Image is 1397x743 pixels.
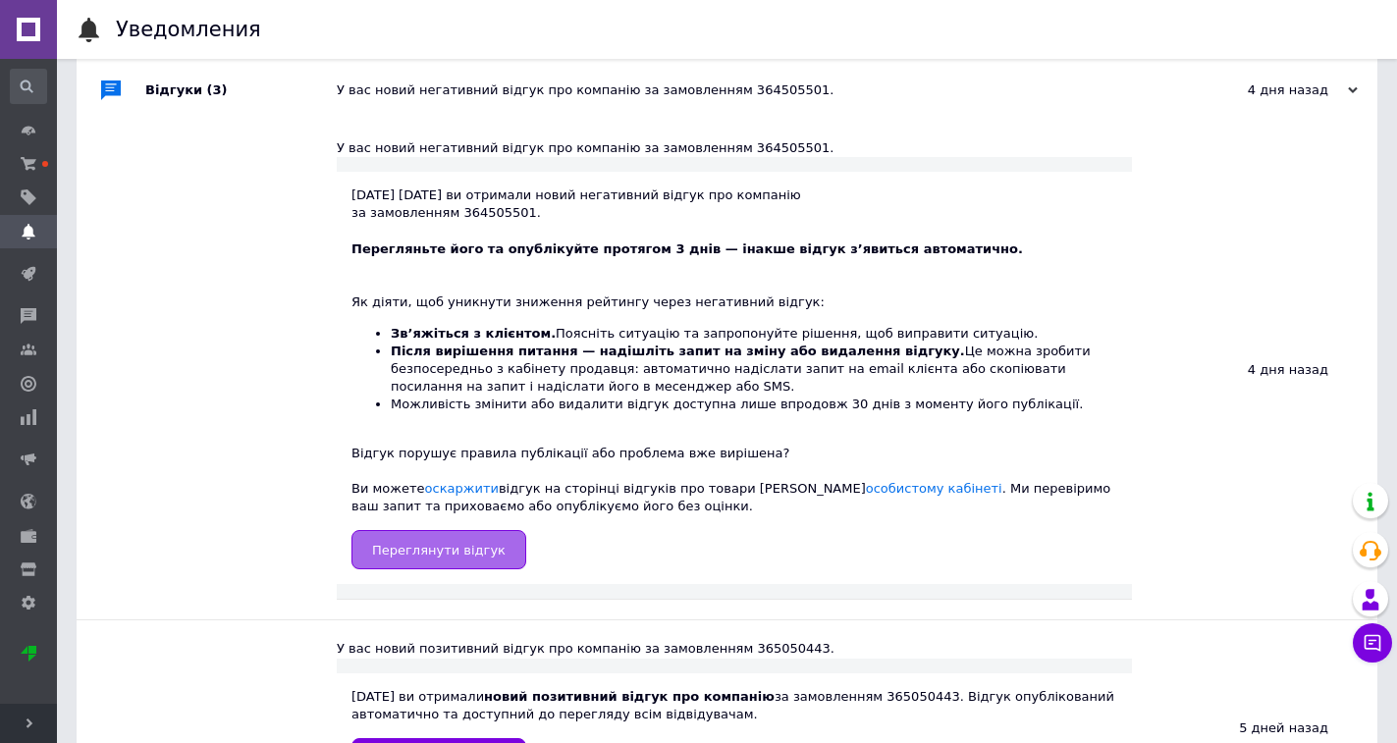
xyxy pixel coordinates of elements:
[391,325,1117,343] li: Поясніть ситуацію та запропонуйте рішення, щоб виправити ситуацію.
[207,82,228,97] span: (3)
[337,139,1132,157] div: У вас новий негативний відгук про компанію за замовленням 364505501.
[1132,120,1377,619] div: 4 дня назад
[425,481,499,496] a: оскаржити
[391,396,1117,413] li: Можливість змінити або видалити відгук доступна лише впродовж 30 днів з моменту його публікації.
[484,689,775,704] b: новий позитивний відгук про компанію
[1161,81,1358,99] div: 4 дня назад
[372,543,506,557] span: Переглянути відгук
[866,481,1002,496] a: особистому кабінеті
[351,241,1023,256] b: Перегляньте його та опублікуйте протягом 3 днів — інакше відгук з’явиться автоматично.
[391,344,965,358] b: Після вирішення питання — надішліть запит на зміну або видалення відгуку.
[145,61,337,120] div: Відгуки
[337,81,1161,99] div: У вас новий негативний відгук про компанію за замовленням 364505501.
[1353,623,1392,663] button: Чат с покупателем
[351,276,1117,515] div: Як діяти, щоб уникнути зниження рейтингу через негативний відгук: Відгук порушує правила публікац...
[391,343,1117,397] li: Це можна зробити безпосередньо з кабінету продавця: автоматично надіслати запит на email клієнта ...
[116,18,261,41] h1: Уведомления
[337,640,1132,658] div: У вас новий позитивний відгук про компанію за замовленням 365050443.
[391,326,556,341] b: Зв’яжіться з клієнтом.
[351,530,526,569] a: Переглянути відгук
[351,186,1117,569] div: [DATE] [DATE] ви отримали новий негативний відгук про компанію за замовленням 364505501.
